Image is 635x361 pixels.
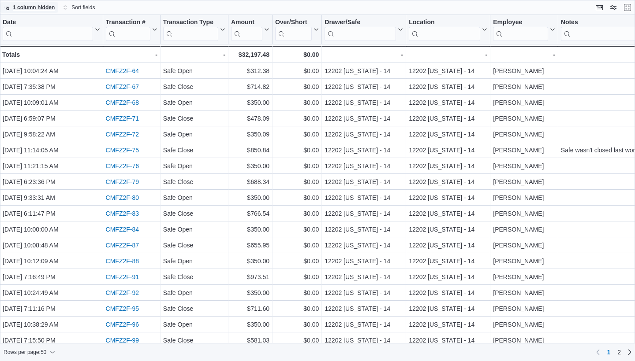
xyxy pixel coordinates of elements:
[325,240,403,250] div: 12202 [US_STATE] - 14
[231,303,269,314] div: $711.60
[71,4,95,11] span: Sort fields
[325,145,403,155] div: 12202 [US_STATE] - 14
[409,303,487,314] div: 12202 [US_STATE] - 14
[493,66,555,76] div: [PERSON_NAME]
[409,335,487,346] div: 12202 [US_STATE] - 14
[231,145,269,155] div: $850.84
[231,240,269,250] div: $655.95
[3,208,100,219] div: [DATE] 6:11:47 PM
[493,192,555,203] div: [PERSON_NAME]
[163,18,218,41] div: Transaction Type
[106,194,139,201] a: CMFZ2F-80
[325,177,403,187] div: 12202 [US_STATE] - 14
[275,81,319,92] div: $0.00
[409,145,487,155] div: 12202 [US_STATE] - 14
[3,272,100,282] div: [DATE] 7:16:49 PM
[106,18,150,41] div: Transaction # URL
[275,177,319,187] div: $0.00
[106,49,157,60] div: -
[231,256,269,266] div: $350.00
[3,97,100,108] div: [DATE] 10:09:01 AM
[493,18,555,41] button: Employee
[409,81,487,92] div: 12202 [US_STATE] - 14
[163,145,225,155] div: Safe Close
[3,145,100,155] div: [DATE] 11:14:05 AM
[325,319,403,330] div: 12202 [US_STATE] - 14
[325,256,403,266] div: 12202 [US_STATE] - 14
[106,162,139,169] a: CMFZ2F-76
[3,319,100,330] div: [DATE] 10:38:29 AM
[275,113,319,124] div: $0.00
[493,129,555,140] div: [PERSON_NAME]
[231,319,269,330] div: $350.00
[409,18,480,41] div: Location
[163,177,225,187] div: Safe Close
[13,4,55,11] span: 1 column hidden
[3,335,100,346] div: [DATE] 7:15:50 PM
[325,224,403,235] div: 12202 [US_STATE] - 14
[493,319,555,330] div: [PERSON_NAME]
[409,177,487,187] div: 12202 [US_STATE] - 14
[231,192,269,203] div: $350.00
[231,272,269,282] div: $973.51
[325,129,403,140] div: 12202 [US_STATE] - 14
[106,305,139,312] a: CMFZ2F-95
[493,208,555,219] div: [PERSON_NAME]
[493,49,555,60] div: -
[325,287,403,298] div: 12202 [US_STATE] - 14
[3,18,93,41] div: Date
[275,192,319,203] div: $0.00
[231,97,269,108] div: $350.00
[275,18,319,41] button: Over/Short
[163,335,225,346] div: Safe Close
[163,113,225,124] div: Safe Close
[3,192,100,203] div: [DATE] 9:33:31 AM
[106,115,139,122] a: CMFZ2F-71
[3,161,100,171] div: [DATE] 11:21:15 AM
[106,178,139,185] a: CMFZ2F-79
[275,145,319,155] div: $0.00
[603,345,614,359] button: Page 1 of 2
[231,18,262,41] div: Amount
[493,161,555,171] div: [PERSON_NAME]
[409,224,487,235] div: 12202 [US_STATE] - 14
[231,18,269,41] button: Amount
[231,177,269,187] div: $688.34
[0,2,58,13] button: 1 column hidden
[231,287,269,298] div: $350.00
[409,18,487,41] button: Location
[607,348,610,357] span: 1
[493,113,555,124] div: [PERSON_NAME]
[231,129,269,140] div: $350.09
[325,66,403,76] div: 12202 [US_STATE] - 14
[3,224,100,235] div: [DATE] 10:00:00 AM
[231,18,262,27] div: Amount
[325,272,403,282] div: 12202 [US_STATE] - 14
[325,18,403,41] button: Drawer/Safe
[593,345,635,359] nav: Pagination for preceding grid
[493,18,548,41] div: Employee
[325,335,403,346] div: 12202 [US_STATE] - 14
[106,289,139,296] a: CMFZ2F-92
[493,256,555,266] div: [PERSON_NAME]
[163,18,218,27] div: Transaction Type
[106,99,139,106] a: CMFZ2F-68
[106,258,139,265] a: CMFZ2F-88
[163,224,225,235] div: Safe Open
[106,83,139,90] a: CMFZ2F-67
[325,18,396,27] div: Drawer/Safe
[163,240,225,250] div: Safe Close
[493,335,555,346] div: [PERSON_NAME]
[106,321,139,328] a: CMFZ2F-96
[493,224,555,235] div: [PERSON_NAME]
[409,319,487,330] div: 12202 [US_STATE] - 14
[409,256,487,266] div: 12202 [US_STATE] - 14
[163,192,225,203] div: Safe Open
[163,66,225,76] div: Safe Open
[493,145,555,155] div: [PERSON_NAME]
[3,303,100,314] div: [DATE] 7:11:16 PM
[275,49,319,60] div: $0.00
[275,224,319,235] div: $0.00
[231,224,269,235] div: $350.00
[163,18,225,41] button: Transaction Type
